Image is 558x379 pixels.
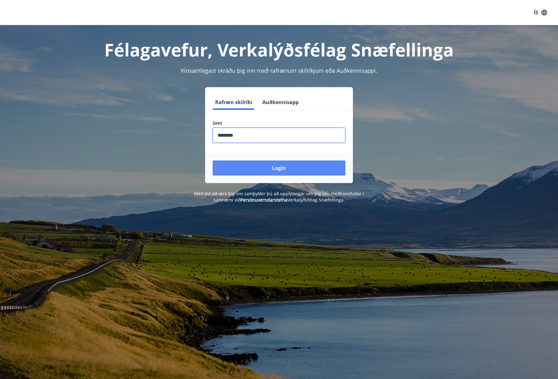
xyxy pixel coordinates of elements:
span: Vinsamlegast skráðu þig inn með rafrænum skilríkjum eða Auðkennisappi. [181,67,377,74]
span: Með því að skrá þig inn samþykkir þú að upplýsingar um þig séu meðhöndlaðar í samræmi við Verkalý... [194,191,364,203]
button: Auðkennisapp [260,95,301,110]
h1: Félagavefur, Verkalýðsfélag Snæfellinga [61,38,497,61]
button: Login [213,161,345,176]
label: Sími [213,120,345,126]
button: Rafræn skilríki [213,95,255,110]
button: ÍS [530,7,550,18]
a: Persónuverndarstefna [240,197,287,203]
